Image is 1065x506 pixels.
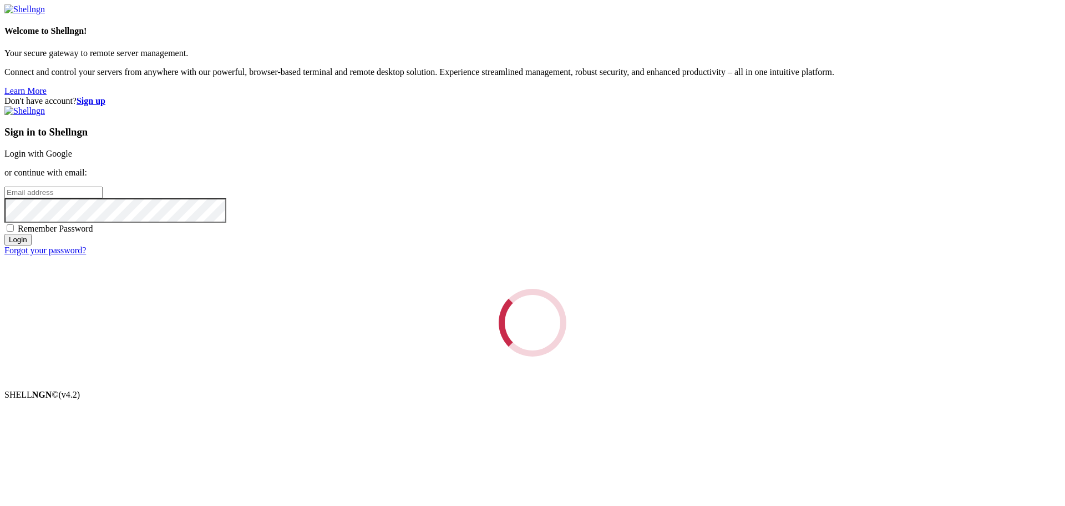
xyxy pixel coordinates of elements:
p: Your secure gateway to remote server management. [4,48,1061,58]
b: NGN [32,390,52,399]
input: Remember Password [7,224,14,232]
img: Shellngn [4,4,45,14]
h4: Welcome to Shellngn! [4,26,1061,36]
span: 4.2.0 [59,390,80,399]
span: SHELL © [4,390,80,399]
div: Don't have account? [4,96,1061,106]
a: Login with Google [4,149,72,158]
p: or continue with email: [4,168,1061,178]
h3: Sign in to Shellngn [4,126,1061,138]
div: Loading... [490,280,574,364]
a: Sign up [77,96,105,106]
input: Email address [4,187,103,198]
input: Login [4,234,32,246]
img: Shellngn [4,106,45,116]
span: Remember Password [18,224,93,233]
a: Learn More [4,86,47,96]
p: Connect and control your servers from anywhere with our powerful, browser-based terminal and remo... [4,67,1061,77]
a: Forgot your password? [4,246,86,255]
